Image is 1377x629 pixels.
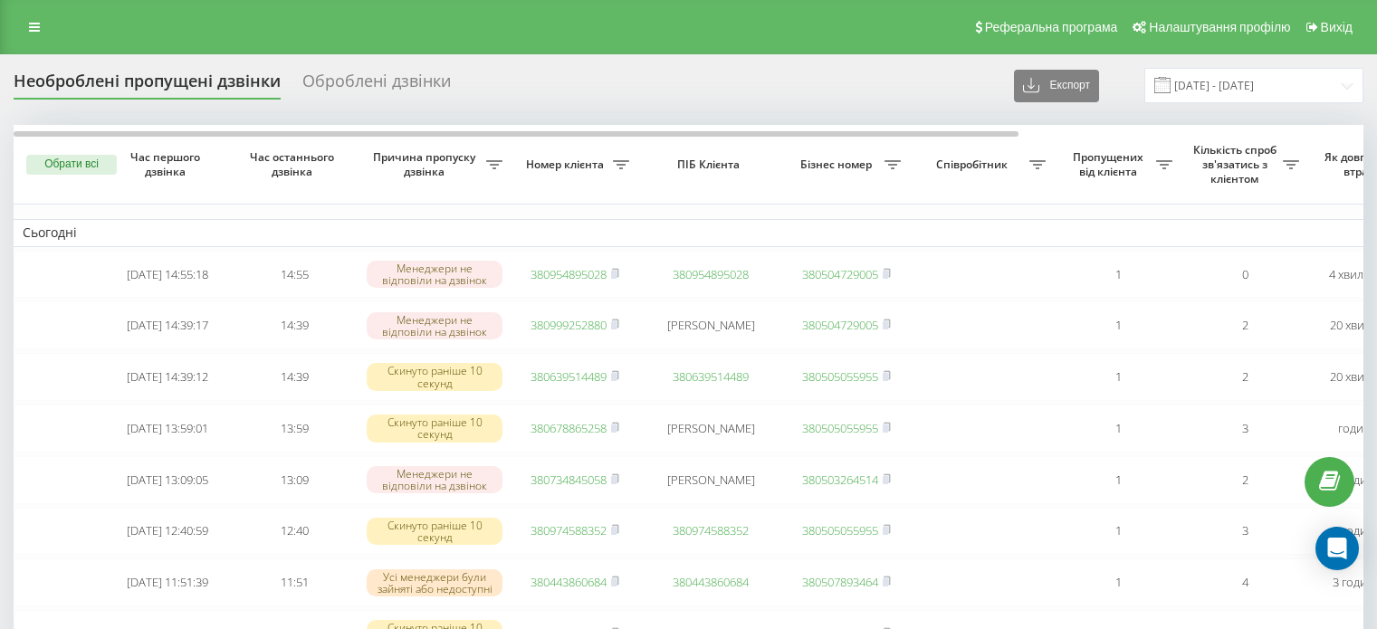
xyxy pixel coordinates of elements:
span: Вихід [1321,20,1353,34]
td: [PERSON_NAME] [638,405,783,453]
td: [DATE] 14:39:17 [104,301,231,349]
td: 1 [1055,251,1181,299]
td: [DATE] 13:59:01 [104,405,231,453]
a: 380954895028 [531,266,607,282]
div: Менеджери не відповіли на дзвінок [367,261,502,288]
a: 380504729005 [802,317,878,333]
div: Усі менеджери були зайняті або недоступні [367,569,502,596]
span: Причина пропуску дзвінка [367,150,486,178]
div: Необроблені пропущені дзвінки [14,71,281,100]
a: 380974588352 [531,522,607,538]
span: ПІБ Клієнта [654,157,768,172]
td: 4 [1181,558,1308,606]
span: Номер клієнта [521,157,613,172]
span: Реферальна програма [985,20,1118,34]
td: 14:39 [231,301,358,349]
td: [PERSON_NAME] [638,456,783,504]
a: 380443860684 [531,574,607,590]
td: 1 [1055,558,1181,606]
td: 1 [1055,301,1181,349]
td: 13:59 [231,405,358,453]
a: 380507893464 [802,574,878,590]
div: Скинуто раніше 10 секунд [367,415,502,442]
div: Скинуто раніше 10 секунд [367,363,502,390]
td: 2 [1181,301,1308,349]
a: 380734845058 [531,472,607,488]
a: 380505055955 [802,420,878,436]
a: 380443860684 [673,574,749,590]
td: [DATE] 13:09:05 [104,456,231,504]
span: Час останнього дзвінка [245,150,343,178]
td: 2 [1181,353,1308,401]
span: Налаштування профілю [1149,20,1290,34]
td: 3 [1181,405,1308,453]
div: Оброблені дзвінки [302,71,451,100]
span: Кількість спроб зв'язатись з клієнтом [1191,143,1283,186]
td: 14:39 [231,353,358,401]
span: Бізнес номер [792,157,885,172]
td: 11:51 [231,558,358,606]
td: [DATE] 14:55:18 [104,251,231,299]
span: Пропущених від клієнта [1064,150,1156,178]
a: 380999252880 [531,317,607,333]
button: Експорт [1014,70,1099,102]
span: Співробітник [919,157,1029,172]
a: 380503264514 [802,472,878,488]
td: [DATE] 11:51:39 [104,558,231,606]
td: 14:55 [231,251,358,299]
td: 13:09 [231,456,358,504]
a: 380504729005 [802,266,878,282]
div: Менеджери не відповіли на дзвінок [367,312,502,339]
a: 380974588352 [673,522,749,538]
td: [PERSON_NAME] [638,301,783,349]
td: 2 [1181,456,1308,504]
td: 3 [1181,508,1308,556]
td: 0 [1181,251,1308,299]
a: 380678865258 [531,420,607,436]
div: Open Intercom Messenger [1315,527,1359,570]
td: [DATE] 14:39:12 [104,353,231,401]
div: Менеджери не відповіли на дзвінок [367,466,502,493]
a: 380639514489 [531,368,607,385]
div: Скинуто раніше 10 секунд [367,518,502,545]
td: 12:40 [231,508,358,556]
a: 380505055955 [802,368,878,385]
td: [DATE] 12:40:59 [104,508,231,556]
td: 1 [1055,456,1181,504]
td: 1 [1055,508,1181,556]
a: 380954895028 [673,266,749,282]
span: Час першого дзвінка [119,150,216,178]
td: 1 [1055,405,1181,453]
a: 380505055955 [802,522,878,538]
td: 1 [1055,353,1181,401]
a: 380639514489 [673,368,749,385]
button: Обрати всі [26,155,117,175]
